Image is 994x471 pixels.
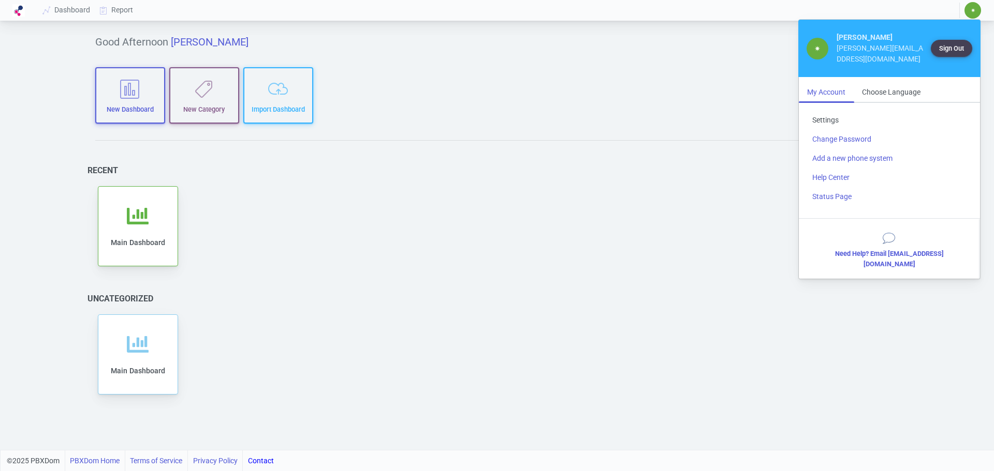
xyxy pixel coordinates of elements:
a: Report [95,1,138,20]
button: New Dashboard [95,67,165,124]
a: Dashboard [38,1,95,20]
div: [PERSON_NAME][EMAIL_ADDRESS][DOMAIN_NAME] [837,43,926,65]
b: Need Help? Email [EMAIL_ADDRESS][DOMAIN_NAME] [835,250,944,267]
a: Privacy Policy [193,450,238,471]
div: [PERSON_NAME] [837,32,926,43]
img: Logo [12,4,25,17]
div: My Account [799,83,854,102]
button: Sign Out [931,40,972,57]
button: ✷ [964,2,982,19]
a: Terms of Service [130,450,182,471]
span: Main Dashboard [111,238,165,247]
button: Need Help? Email [EMAIL_ADDRESS][DOMAIN_NAME] [805,225,973,273]
a: Help Center [804,168,975,187]
span: [PERSON_NAME] [171,36,248,48]
div: Choose Language [854,83,929,102]
h6: Recent [87,165,118,175]
button: New Category [169,67,239,124]
div: ©2025 PBXDom [7,450,274,471]
h6: Uncategorized [87,294,153,303]
a: Status Page [804,187,975,206]
a: Contact [248,450,274,471]
span: ✷ [971,7,975,13]
h5: Good Afternoon [95,36,899,48]
button: Import Dashboard [243,67,313,124]
a: Settings [804,111,975,130]
a: PBXDom Home [70,450,120,471]
a: Change Password [804,130,975,149]
span: Main Dashboard [111,367,165,375]
span: ✷ [814,44,821,53]
a: Add a new phone system [804,149,975,168]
